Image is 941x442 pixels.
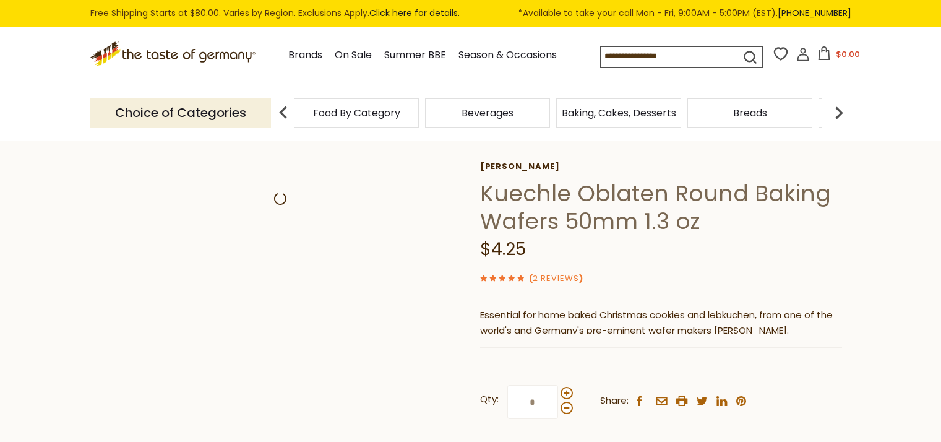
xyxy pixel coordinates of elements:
a: [PERSON_NAME] [480,162,842,171]
p: Essential for home baked Christmas cookies and lebkuchen, from one of the world's and Germany's p... [480,308,842,339]
button: $0.00 [812,46,865,65]
a: Beverages [462,108,513,118]
a: [PHONE_NUMBER] [778,7,851,19]
img: next arrow [827,100,851,125]
a: Season & Occasions [458,47,557,64]
span: Share: [600,393,629,409]
a: Baking, Cakes, Desserts [562,108,676,118]
a: 2 Reviews [533,272,579,285]
div: Free Shipping Starts at $80.00. Varies by Region. Exclusions Apply. [90,6,851,20]
a: Brands [288,47,322,64]
a: Breads [733,108,767,118]
h1: Kuechle Oblaten Round Baking Wafers 50mm 1.3 oz [480,180,842,235]
a: Food By Category [313,108,400,118]
span: $0.00 [836,48,860,60]
img: previous arrow [271,100,296,125]
a: On Sale [335,47,372,64]
input: Qty: [507,385,558,419]
a: Summer BBE [384,47,446,64]
span: ( ) [529,272,583,284]
span: $4.25 [480,237,526,261]
span: *Available to take your call Mon - Fri, 9:00AM - 5:00PM (EST). [518,6,851,20]
p: Choice of Categories [90,98,271,128]
a: Click here for details. [369,7,460,19]
strong: Qty: [480,392,499,407]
